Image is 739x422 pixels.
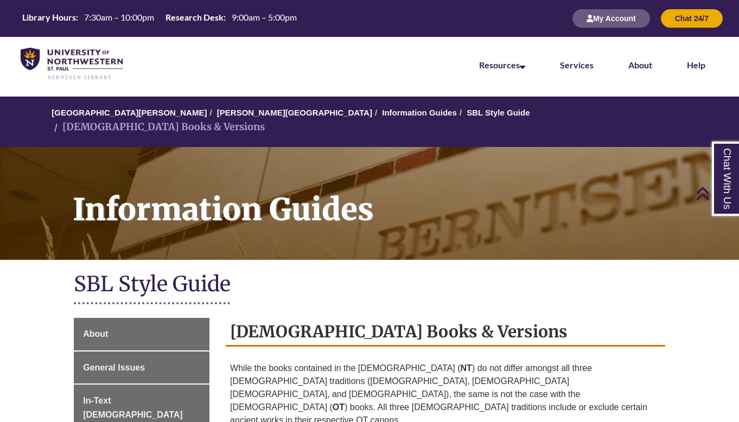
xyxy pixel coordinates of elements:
[661,9,723,28] button: Chat 24/7
[21,48,123,80] img: UNWSP Library Logo
[461,363,472,373] strong: NT
[83,329,108,338] span: About
[61,147,739,246] h1: Information Guides
[560,60,594,70] a: Services
[333,402,345,412] strong: OT
[572,9,650,28] button: My Account
[83,363,145,372] span: General Issues
[84,12,154,22] span: 7:30am – 10:00pm
[226,318,665,347] h2: [DEMOGRAPHIC_DATA] Books & Versions
[687,60,705,70] a: Help
[628,60,652,70] a: About
[232,12,297,22] span: 9:00am – 5:00pm
[479,60,525,70] a: Resources
[382,108,457,117] a: Information Guides
[572,14,650,23] a: My Account
[74,271,665,299] h1: SBL Style Guide
[696,186,736,201] a: Back to Top
[467,108,530,117] a: SBL Style Guide
[18,11,301,25] table: Hours Today
[52,119,265,135] li: [DEMOGRAPHIC_DATA] Books & Versions
[161,11,227,23] th: Research Desk:
[18,11,80,23] th: Library Hours:
[74,351,209,384] a: General Issues
[52,108,207,117] a: [GEOGRAPHIC_DATA][PERSON_NAME]
[217,108,372,117] a: [PERSON_NAME][GEOGRAPHIC_DATA]
[661,14,723,23] a: Chat 24/7
[74,318,209,350] a: About
[18,11,301,26] a: Hours Today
